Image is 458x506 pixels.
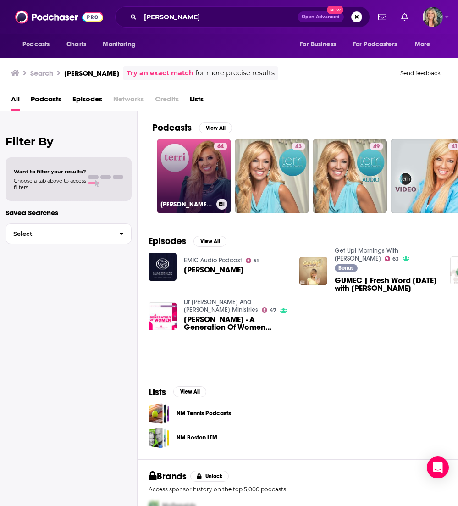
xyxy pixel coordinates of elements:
[103,38,135,51] span: Monitoring
[327,6,343,14] span: New
[423,7,443,27] img: User Profile
[347,36,410,53] button: open menu
[302,15,340,19] span: Open Advanced
[452,142,458,151] span: 41
[195,68,275,78] span: for more precise results
[149,253,177,281] img: Terri Savelle Foy
[246,258,259,263] a: 51
[64,69,119,78] h3: [PERSON_NAME]
[335,277,439,292] span: GUMEC | Fresh Word [DATE] with [PERSON_NAME]
[293,36,348,53] button: open menu
[408,36,442,53] button: open menu
[270,308,276,312] span: 47
[214,143,227,150] a: 64
[397,69,443,77] button: Send feedback
[149,302,177,330] img: Terri Savelle Foy - A Generation Of Women Significance Conference
[30,69,53,78] h3: Search
[423,7,443,27] span: Logged in as lisa.beech
[370,143,383,150] a: 49
[113,92,144,111] span: Networks
[184,316,288,331] span: [PERSON_NAME] - A Generation Of Women Significance Conference
[335,277,439,292] a: GUMEC | Fresh Word Friday with Terri Savelle Foy
[313,139,387,213] a: 49
[6,135,132,148] h2: Filter By
[22,38,50,51] span: Podcasts
[6,231,112,237] span: Select
[298,11,344,22] button: Open AdvancedNew
[184,316,288,331] a: Terri Savelle Foy - A Generation Of Women Significance Conference
[15,8,103,26] img: Podchaser - Follow, Share and Rate Podcasts
[177,433,217,443] a: NM Boston LTM
[96,36,147,53] button: open menu
[173,386,206,397] button: View All
[149,386,206,398] a: ListsView All
[235,139,309,213] a: 43
[6,208,132,217] p: Saved Searches
[375,9,390,25] a: Show notifications dropdown
[299,257,327,285] img: GUMEC | Fresh Word Friday with Terri Savelle Foy
[155,92,179,111] span: Credits
[427,456,449,478] div: Open Intercom Messenger
[184,298,258,314] a: Dr Theo And Beverley Wolmarans Ministries
[184,266,244,274] span: [PERSON_NAME]
[157,139,231,213] a: 64[PERSON_NAME] Podcast Audio
[190,92,204,111] a: Lists
[152,122,192,133] h2: Podcasts
[115,6,370,28] div: Search podcasts, credits, & more...
[338,265,353,271] span: Bonus
[61,36,92,53] a: Charts
[149,386,166,398] h2: Lists
[254,259,259,263] span: 51
[385,256,399,261] a: 63
[423,7,443,27] button: Show profile menu
[184,256,242,264] a: EMIC Audio Podcast
[127,68,193,78] a: Try an exact match
[335,247,398,262] a: Get Up! Mornings With Erica Campbell
[292,143,305,150] a: 43
[31,92,61,111] a: Podcasts
[72,92,102,111] a: Episodes
[16,36,61,53] button: open menu
[14,168,86,175] span: Want to filter your results?
[300,38,336,51] span: For Business
[190,471,229,482] button: Unlock
[392,257,399,261] span: 63
[149,428,169,448] a: NM Boston LTM
[295,142,302,151] span: 43
[149,486,447,493] p: Access sponsor history on the top 5,000 podcasts.
[6,223,132,244] button: Select
[160,200,213,208] h3: [PERSON_NAME] Podcast Audio
[184,266,244,274] a: Terri Savelle Foy
[152,122,232,133] a: PodcastsView All
[262,307,277,313] a: 47
[140,10,298,24] input: Search podcasts, credits, & more...
[353,38,397,51] span: For Podcasters
[14,178,86,190] span: Choose a tab above to access filters.
[149,471,187,482] h2: Brands
[66,38,86,51] span: Charts
[193,236,226,247] button: View All
[11,92,20,111] a: All
[415,38,430,51] span: More
[177,408,231,418] a: NM Tennis Podcasts
[149,403,169,424] a: NM Tennis Podcasts
[199,122,232,133] button: View All
[149,235,226,247] a: EpisodesView All
[373,142,380,151] span: 49
[397,9,412,25] a: Show notifications dropdown
[217,142,224,151] span: 64
[149,235,186,247] h2: Episodes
